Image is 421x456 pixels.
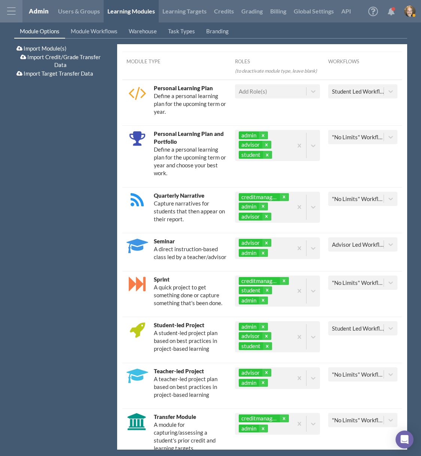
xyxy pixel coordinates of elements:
[168,28,195,34] span: Task Types
[206,28,229,34] span: Branding
[239,297,259,304] div: admin
[27,54,101,68] span: Import Credit/Grade Transfer Data
[154,238,175,244] strong: Seminar
[332,195,384,203] div: "No Limits" Workflow (Default)
[14,69,95,78] button: Import Target Transfer Data
[154,329,227,353] p: A student-led project plan based on best practices in project-based learning
[154,200,227,223] p: Capture narratives for students that then appear on their report.
[14,44,69,53] button: Import Module(s)
[239,213,262,221] div: advisor
[239,193,280,201] div: creditmanager
[332,87,384,95] div: Student Led Workflow
[154,85,213,91] strong: Personal Learning Plan
[332,279,384,286] div: "No Limits" Workflow (Default)
[71,28,118,34] span: Module Workflows
[123,24,162,39] a: Warehouse
[154,368,204,374] strong: Teacher-led Project
[154,283,227,307] p: A quick project to get something done or capture something that's been done.
[154,92,227,116] p: Define a personal learning plan for the upcoming term or year.
[239,425,259,432] div: admin
[404,6,415,17] img: image
[239,249,259,257] div: admin
[14,53,107,69] button: Import Credit/Grade Transfer Data
[126,58,161,64] span: Module Type
[239,141,262,149] div: advisor
[239,203,259,210] div: admin
[332,133,384,141] div: "No Limits" Workflow (Default)
[154,245,227,261] p: A direct instruction-based class led by a teacher/advisor
[24,45,67,52] span: Import Module(s)
[129,28,157,34] span: Warehouse
[154,421,227,452] p: A module for capturing/assessing a student's prior credit and learning targets
[239,277,280,285] div: creditmanager
[239,379,259,387] div: admin
[154,322,204,328] strong: Student-led Project
[65,24,123,39] a: Module Workflows
[239,151,263,159] div: student
[239,414,280,422] div: creditmanager
[239,87,267,95] div: Add Role(s)
[239,239,262,247] div: advisor
[239,286,263,294] div: student
[239,342,263,350] div: student
[239,131,259,139] div: admin
[24,70,93,77] span: Import Target Transfer Data
[154,146,227,177] p: Define a personal learning plan for the upcoming term or year and choose your best work.
[332,370,384,378] div: "No Limits" Workflow (Default)
[154,130,224,145] strong: Personal Learning Plan and Portfolio
[29,7,49,15] a: Admin
[201,24,234,39] a: Branding
[239,332,262,340] div: advisor
[154,192,204,199] strong: Quarterly Narrative
[154,276,170,283] strong: Sprint
[235,68,317,74] em: (to deactivate module type, leave blank)
[154,375,227,399] p: A teacher-led project plan based on best practices in project-based learning
[162,24,201,39] a: Task Types
[332,325,384,332] div: Student Led Workflow
[235,58,250,64] span: Roles
[332,416,384,424] div: "No Limits" Workflow (Default)
[328,58,359,64] span: Workflows
[396,431,414,449] div: Open Intercom Messenger
[332,241,384,249] div: Advisor Led Workflow
[154,413,196,420] strong: Transfer Module
[14,24,65,39] a: Module Options
[239,323,259,331] div: admin
[239,369,262,377] div: advisor
[20,28,60,34] span: Module Options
